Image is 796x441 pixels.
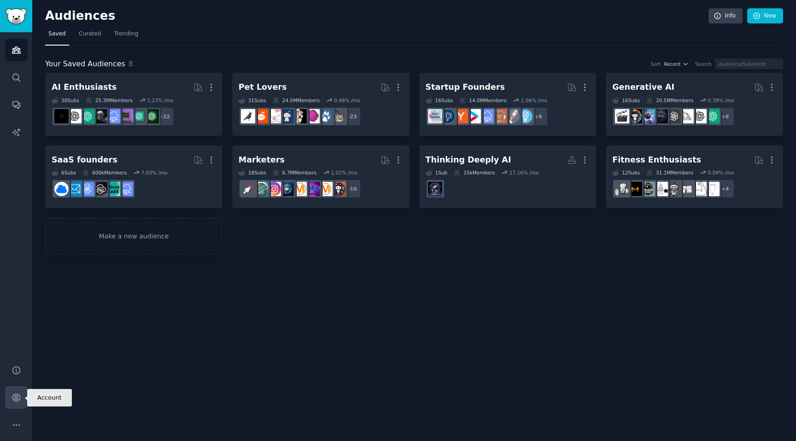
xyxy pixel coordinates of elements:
[615,182,629,196] img: weightroom
[628,182,642,196] img: workout
[646,97,693,104] div: 20.5M Members
[708,8,743,24] a: Info
[239,81,287,93] div: Pet Lovers
[426,154,511,166] div: Thinking Deeply AI
[651,61,661,67] div: Sort
[106,182,120,196] img: microsaas
[654,109,668,123] img: weirddalle
[241,182,255,196] img: PPC
[239,169,266,176] div: 18 Sub s
[86,97,133,104] div: 25.3M Members
[454,109,468,123] img: ycombinator
[426,169,448,176] div: 1 Sub
[76,27,105,46] a: Curated
[467,109,481,123] img: startup
[342,107,361,126] div: + 23
[708,169,734,176] div: 0.04 % /mo
[45,27,69,46] a: Saved
[492,109,507,123] img: EntrepreneurRideAlong
[232,145,410,209] a: Marketers18Subs6.7MMembers1.01% /mo+10socialmediamarketingSEODigitalMarketingdigital_marketingIns...
[318,182,333,196] img: marketing
[612,154,701,166] div: Fitness Enthusiasts
[747,8,783,24] a: New
[454,169,495,176] div: 15k Members
[692,109,707,123] img: OpenAI
[155,107,174,126] div: + 22
[305,182,320,196] img: SEO
[239,154,285,166] div: Marketers
[612,97,640,104] div: 16 Sub s
[615,109,629,123] img: aivideo
[428,109,442,123] img: indiehackers
[273,97,320,104] div: 24.5M Members
[342,179,361,198] div: + 10
[119,109,133,123] img: vibecoding
[705,182,720,196] img: Fitness
[612,81,674,93] div: Generative AI
[293,182,307,196] img: DigitalMarketing
[67,182,82,196] img: SaaS_Email_Marketing
[273,169,316,176] div: 6.7M Members
[45,218,222,255] a: Make a new audience
[267,182,281,196] img: InstagramMarketing
[641,182,655,196] img: GymMotivation
[505,109,520,123] img: startups
[667,182,681,196] img: Health
[45,145,222,209] a: SaaS founders6Subs600kMembers7.03% /moSaaSmicrosaasNoCodeSaaSSaaSSalesSaaS_Email_MarketingB2BSaaS
[52,97,79,104] div: 30 Sub s
[145,109,159,123] img: ChatGPTJailbreak
[267,109,281,123] img: RATS
[654,182,668,196] img: GYM
[106,109,120,123] img: SaaS
[331,109,345,123] img: cats
[646,169,693,176] div: 31.1M Members
[241,109,255,123] img: birding
[606,73,783,136] a: Generative AI16Subs20.5MMembers0.39% /mo+8ChatGPTOpenAImidjourneyGPT3weirddalleStableDiffusionaiA...
[667,109,681,123] img: GPT3
[708,97,734,104] div: 0.39 % /mo
[6,8,27,24] img: GummySearch logo
[80,109,94,123] img: ChatGPT
[52,169,76,176] div: 6 Sub s
[111,27,141,46] a: Trending
[529,107,548,126] div: + 8
[54,182,69,196] img: B2BSaaS
[641,109,655,123] img: StableDiffusion
[52,81,117,93] div: AI Enthusiasts
[93,182,107,196] img: NoCodeSaaS
[612,169,640,176] div: 12 Sub s
[293,109,307,123] img: parrots
[695,61,712,67] div: Search
[679,109,694,123] img: midjourney
[45,58,125,70] span: Your Saved Audiences
[331,182,345,196] img: socialmedia
[419,73,597,136] a: Startup Founders16Subs14.0MMembers1.06% /mo+8EntrepreneurstartupsEntrepreneurRideAlongSaaSstartup...
[45,9,708,23] h2: Audiences
[67,109,82,123] img: OpenAI
[521,97,547,104] div: 1.06 % /mo
[280,109,294,123] img: dogswithjobs
[82,169,127,176] div: 600k Members
[45,73,222,136] a: AI Enthusiasts30Subs25.3MMembers1.23% /mo+22ChatGPTJailbreakChatGPT_PromptsvibecodingSaaSsingular...
[80,182,94,196] img: SaaSSales
[334,97,360,104] div: 0.48 % /mo
[318,109,333,123] img: dogs
[331,169,357,176] div: 1.01 % /mo
[715,107,735,126] div: + 8
[52,154,117,166] div: SaaS founders
[132,109,146,123] img: ChatGPT_Prompts
[441,109,455,123] img: Entrepreneurship
[254,109,268,123] img: BeardedDragons
[419,145,597,209] a: Thinking Deeply AI1Sub15kMembers17.16% /moThinkingDeeplyAI
[141,169,167,176] div: 7.03 % /mo
[692,182,707,196] img: strength_training
[54,109,69,123] img: ArtificialInteligence
[129,59,133,68] span: 8
[518,109,533,123] img: Entrepreneur
[254,182,268,196] img: Affiliatemarketing
[459,97,506,104] div: 14.0M Members
[715,58,783,69] input: Audience/Subreddit
[426,81,505,93] div: Startup Founders
[48,30,66,38] span: Saved
[93,109,107,123] img: singularity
